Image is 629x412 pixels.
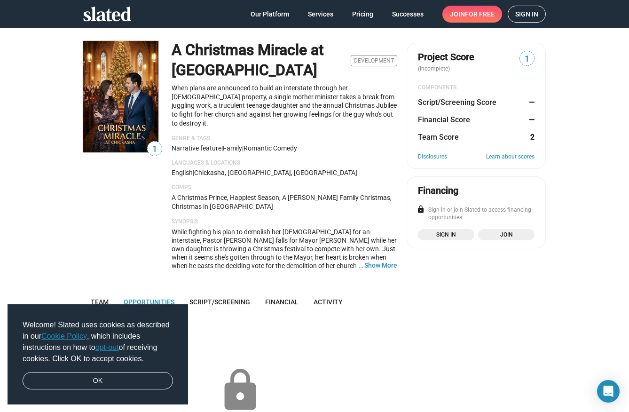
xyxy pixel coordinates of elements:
p: A Christmas Prince, Happiest Season, A [PERSON_NAME] Family Christmas, Christmas in [GEOGRAPHIC_D... [172,193,397,211]
div: COMPONENTS [418,84,535,92]
span: Join [484,230,529,239]
span: Activity [314,298,343,306]
p: Languages & Locations [172,159,397,167]
a: Services [300,6,341,23]
span: Development [351,55,397,66]
span: | [193,169,194,176]
span: Opportunities [124,298,174,306]
a: Our Platform [243,6,297,23]
span: Family [223,144,242,152]
a: Successes [385,6,431,23]
div: cookieconsent [8,304,188,405]
span: Team [91,298,109,306]
a: Sign in [418,229,474,240]
div: Financing [418,184,458,197]
a: Join [478,229,535,240]
dd: — [526,97,535,107]
p: Synopsis [172,218,397,226]
span: Our Platform [251,6,289,23]
span: (incomplete) [418,65,452,72]
span: Services [308,6,333,23]
p: Comps [172,184,397,191]
span: Project Score [418,51,474,63]
span: Romantic Comedy [244,144,297,152]
a: Opportunities [116,291,182,313]
p: Genre & Tags [172,135,397,143]
div: Open Intercom Messenger [597,380,620,403]
span: Successes [392,6,424,23]
a: Cookie Policy [41,332,87,340]
mat-icon: lock [417,205,425,214]
a: Learn about scores [486,153,535,161]
a: Team [83,291,116,313]
span: Sign in [424,230,469,239]
span: Narrative feature [172,144,221,152]
img: A Christmas Miracle at Chickasha [83,41,158,152]
span: Financial [265,298,299,306]
dt: Script/Screening Score [418,97,496,107]
span: | [221,144,223,152]
span: | [242,144,244,152]
span: 1 [520,53,534,65]
span: Sign in [515,6,538,22]
h1: A Christmas Miracle at [GEOGRAPHIC_DATA] [172,40,347,80]
a: dismiss cookie message [23,372,173,390]
dt: Team Score [418,132,459,142]
span: English [172,169,193,176]
a: opt-out [95,343,119,351]
a: Script/Screening [182,291,258,313]
a: Financial [258,291,306,313]
a: Sign in [508,6,546,23]
a: Disclosures [418,153,447,161]
span: Script/Screening [189,298,250,306]
dd: — [526,115,535,125]
span: Welcome! Slated uses cookies as described in our , which includes instructions on how to of recei... [23,319,173,364]
a: Activity [306,291,350,313]
span: 1 [148,143,162,156]
a: Joinfor free [442,6,502,23]
dd: 2 [526,132,535,142]
span: Join [450,6,495,23]
span: Pricing [352,6,373,23]
button: …Show More [364,261,397,269]
span: While fighting his plan to demolish her [DEMOGRAPHIC_DATA] for an interstate, Pastor [PERSON_NAME... [172,228,397,312]
a: Pricing [345,6,381,23]
span: … [354,261,364,269]
span: for free [465,6,495,23]
span: Chickasha, [GEOGRAPHIC_DATA], [GEOGRAPHIC_DATA] [194,169,357,176]
div: Sign in or join Slated to access financing opportunities. [418,206,535,222]
p: When plans are announced to build an interstate through her [DEMOGRAPHIC_DATA] property, a single... [172,84,397,127]
dt: Financial Score [418,115,470,125]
